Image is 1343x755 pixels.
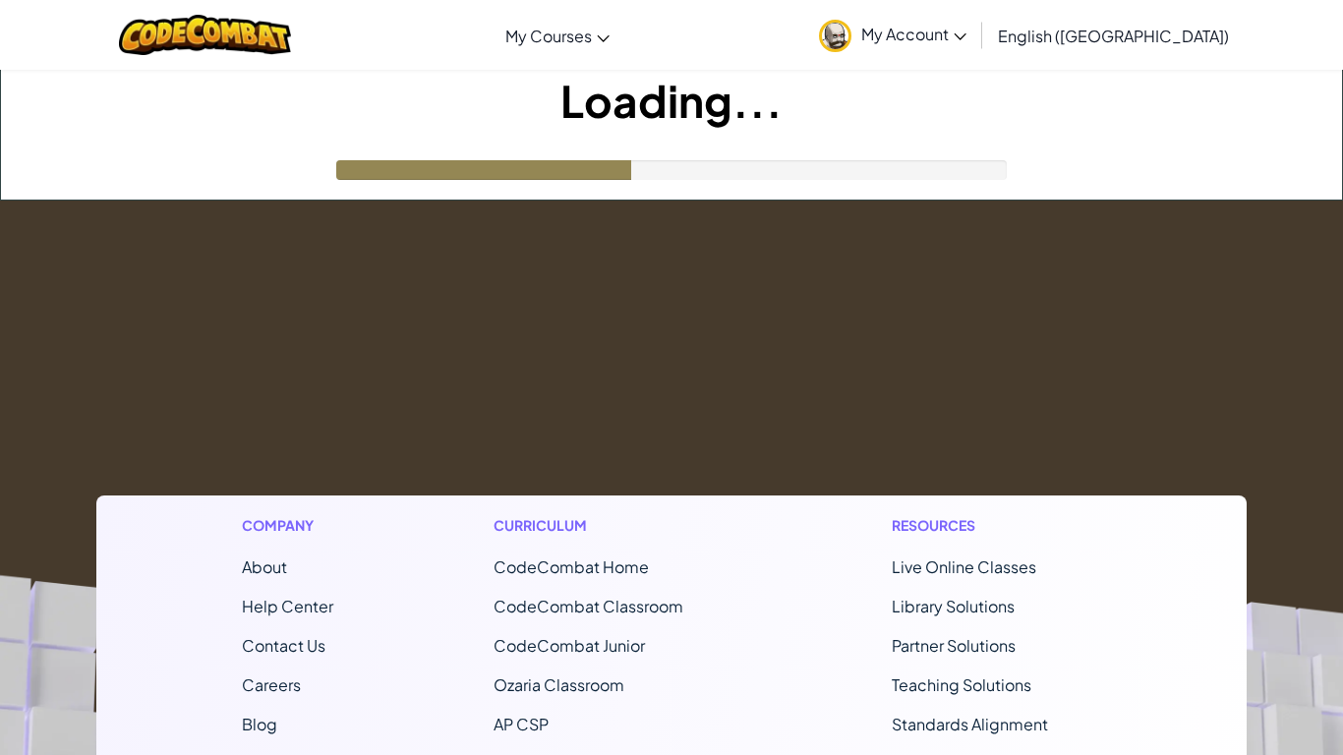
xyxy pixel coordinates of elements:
a: Ozaria Classroom [494,674,624,695]
a: Partner Solutions [892,635,1016,656]
img: CodeCombat logo [119,15,291,55]
span: English ([GEOGRAPHIC_DATA]) [998,26,1229,46]
span: My Account [861,24,966,44]
a: About [242,556,287,577]
img: avatar [819,20,851,52]
a: English ([GEOGRAPHIC_DATA]) [988,9,1239,62]
h1: Curriculum [494,515,731,536]
a: Teaching Solutions [892,674,1031,695]
a: Library Solutions [892,596,1015,616]
span: CodeCombat Home [494,556,649,577]
a: My Account [809,4,976,66]
span: My Courses [505,26,592,46]
a: Standards Alignment [892,714,1048,734]
a: Careers [242,674,301,695]
h1: Resources [892,515,1101,536]
a: AP CSP [494,714,549,734]
a: Help Center [242,596,333,616]
a: CodeCombat Classroom [494,596,683,616]
a: My Courses [496,9,619,62]
h1: Company [242,515,333,536]
h1: Loading... [1,70,1342,131]
span: Contact Us [242,635,325,656]
a: Blog [242,714,277,734]
a: Live Online Classes [892,556,1036,577]
a: CodeCombat Junior [494,635,645,656]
